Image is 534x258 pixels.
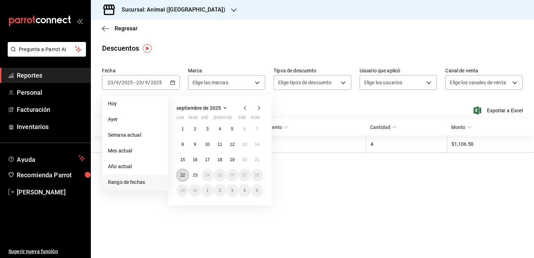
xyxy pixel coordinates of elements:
[238,123,251,135] button: 6 de septiembre de 2025
[108,147,162,155] span: Mes actual
[176,123,189,135] button: 1 de septiembre de 2025
[108,179,162,186] span: Rango de fechas
[189,123,201,135] button: 2 de septiembre de 2025
[201,123,214,135] button: 3 de septiembre de 2025
[193,157,197,162] abbr: 16 de septiembre de 2025
[108,100,162,107] span: Hoy
[8,248,85,255] span: Sugerir nueva función
[17,105,85,114] span: Facturación
[238,153,251,166] button: 20 de septiembre de 2025
[176,153,189,166] button: 15 de septiembre de 2025
[214,184,226,197] button: 2 de octubre de 2025
[206,127,209,131] abbr: 3 de septiembre de 2025
[251,138,263,151] button: 14 de septiembre de 2025
[189,169,201,181] button: 23 de septiembre de 2025
[193,188,197,193] abbr: 30 de septiembre de 2025
[256,188,258,193] abbr: 5 de octubre de 2025
[189,115,197,123] abbr: martes
[219,188,221,193] abbr: 2 de octubre de 2025
[243,127,246,131] abbr: 6 de septiembre de 2025
[189,153,201,166] button: 16 de septiembre de 2025
[8,42,86,57] button: Pregunta a Parrot AI
[251,184,263,197] button: 5 de octubre de 2025
[193,173,197,178] abbr: 23 de septiembre de 2025
[205,157,210,162] abbr: 17 de septiembre de 2025
[242,173,247,178] abbr: 27 de septiembre de 2025
[370,124,397,130] span: Cantidad
[237,136,366,153] th: Orden
[447,136,534,153] th: $1,106.50
[180,188,185,193] abbr: 29 de septiembre de 2025
[91,136,237,153] th: [PERSON_NAME]
[226,184,238,197] button: 3 de octubre de 2025
[226,115,232,123] abbr: viernes
[134,80,135,85] span: -
[142,80,144,85] span: /
[214,123,226,135] button: 4 de septiembre de 2025
[114,80,116,85] span: /
[450,79,506,86] span: Elige los canales de venta
[217,142,222,147] abbr: 11 de septiembre de 2025
[205,142,210,147] abbr: 10 de septiembre de 2025
[226,153,238,166] button: 19 de septiembre de 2025
[231,127,233,131] abbr: 5 de septiembre de 2025
[366,136,447,153] th: 4
[214,169,226,181] button: 25 de septiembre de 2025
[17,170,85,180] span: Recomienda Parrot
[17,187,85,197] span: [PERSON_NAME]
[108,131,162,139] span: Semana actual
[251,123,263,135] button: 7 de septiembre de 2025
[201,184,214,197] button: 1 de octubre de 2025
[150,80,162,85] input: ----
[214,153,226,166] button: 18 de septiembre de 2025
[238,138,251,151] button: 13 de septiembre de 2025
[242,142,247,147] abbr: 13 de septiembre de 2025
[226,138,238,151] button: 12 de septiembre de 2025
[242,157,247,162] abbr: 20 de septiembre de 2025
[176,115,184,123] abbr: lunes
[176,169,189,181] button: 22 de septiembre de 2025
[115,25,138,32] span: Regresar
[17,122,85,131] span: Inventarios
[201,138,214,151] button: 10 de septiembre de 2025
[108,163,162,170] span: Año actual
[181,142,184,147] abbr: 8 de septiembre de 2025
[206,188,209,193] abbr: 1 de octubre de 2025
[176,105,221,111] span: septiembre de 2025
[255,157,259,162] abbr: 21 de septiembre de 2025
[189,138,201,151] button: 9 de septiembre de 2025
[180,157,185,162] abbr: 15 de septiembre de 2025
[176,184,189,197] button: 29 de septiembre de 2025
[136,80,142,85] input: --
[17,154,76,163] span: Ayuda
[251,153,263,166] button: 21 de septiembre de 2025
[205,173,210,178] abbr: 24 de septiembre de 2025
[194,142,196,147] abbr: 9 de septiembre de 2025
[475,106,523,115] button: Exportar a Excel
[201,115,208,123] abbr: miércoles
[238,184,251,197] button: 4 de octubre de 2025
[451,124,472,130] span: Monto
[255,173,259,178] abbr: 28 de septiembre de 2025
[19,46,75,53] span: Pregunta a Parrot AI
[107,80,114,85] input: --
[217,157,222,162] abbr: 18 de septiembre de 2025
[226,123,238,135] button: 5 de septiembre de 2025
[214,138,226,151] button: 11 de septiembre de 2025
[102,43,139,53] div: Descuentos
[119,80,121,85] span: /
[194,127,196,131] abbr: 2 de septiembre de 2025
[193,79,228,86] span: Elige las marcas
[143,44,152,53] img: Tooltip marker
[181,127,184,131] abbr: 1 de septiembre de 2025
[217,173,222,178] abbr: 25 de septiembre de 2025
[230,142,234,147] abbr: 12 de septiembre de 2025
[230,157,234,162] abbr: 19 de septiembre de 2025
[231,188,233,193] abbr: 3 de octubre de 2025
[278,79,331,86] span: Elige tipos de descuento
[102,68,180,73] label: Fecha
[17,88,85,97] span: Personal
[274,68,351,73] label: Tipos de descuento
